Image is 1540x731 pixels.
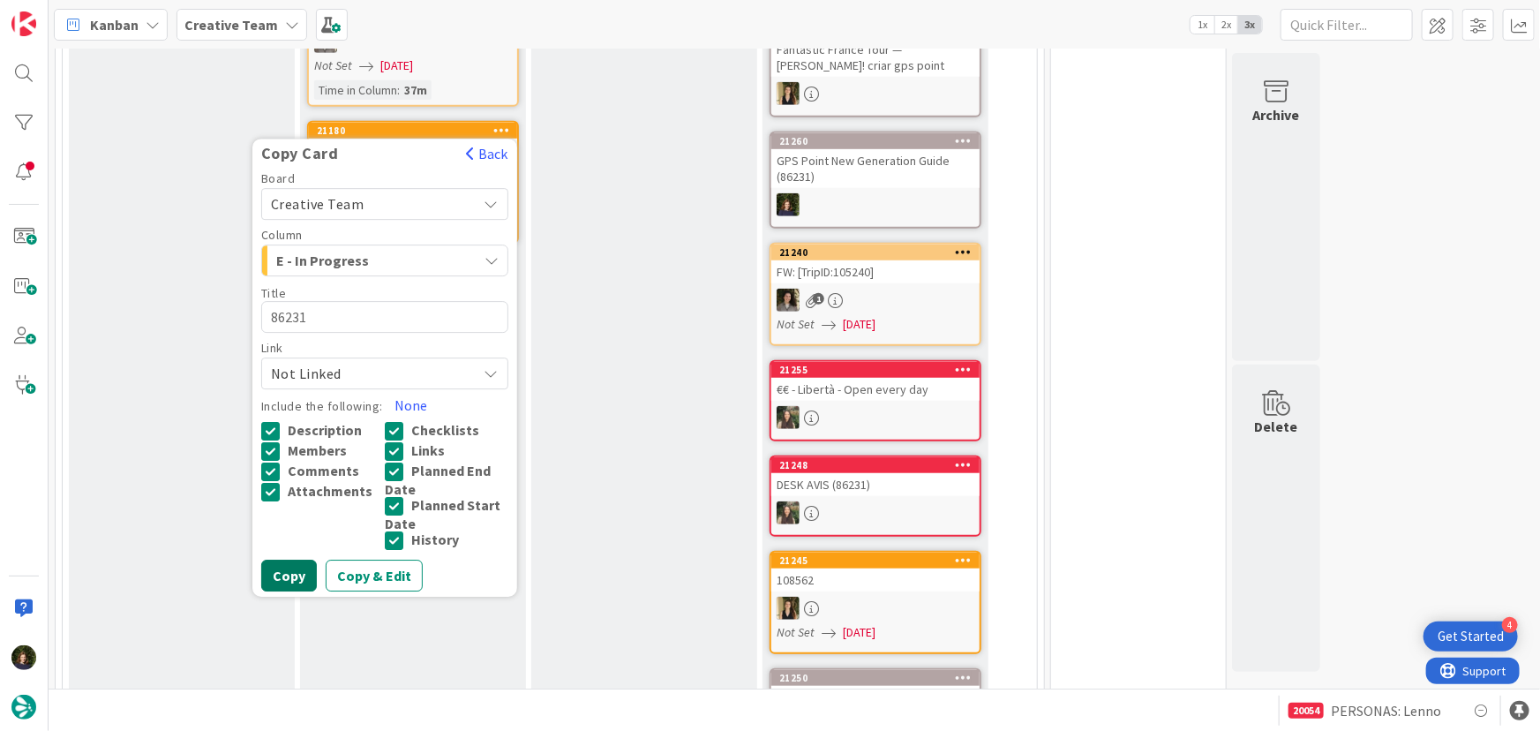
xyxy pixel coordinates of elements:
img: MC [11,645,36,670]
div: FW: [TripID:100130] - Roadbook - Fantastic France Tour — [PERSON_NAME]! criar gps point [771,22,980,77]
div: IG [771,501,980,524]
div: 21250 [771,670,980,686]
img: IG [777,501,800,524]
img: Visit kanbanzone.com [11,11,36,36]
span: [DATE] [380,57,413,75]
div: GPS Point New Generation Guide (86231) [771,149,980,188]
i: Not Set [777,316,815,332]
div: 21255€€ - Libertà - Open every day [771,362,980,401]
button: Comments [261,463,385,483]
span: Planned Start Date [385,496,500,533]
div: 21180Copy CardBackBoardCreative TeamColumnE - In ProgressTitle86231LinkNot LinkedInclude the foll... [309,123,517,139]
i: Not Set [314,57,352,73]
div: 21240FW: [TripID:105240] [771,245,980,283]
img: MC [777,193,800,216]
span: 1x [1191,16,1214,34]
div: 21245108562 [771,553,980,592]
button: Back [465,145,508,164]
div: 4 [1502,617,1518,633]
div: FW: [TripID:105240] [771,260,980,283]
div: 37m [400,80,432,100]
span: PERSONAS: Lenno [1331,700,1441,721]
div: 21248DESK AVIS (86231) [771,457,980,496]
div: IG [771,406,980,429]
div: 21248 [771,457,980,473]
div: MC [771,193,980,216]
img: MS [777,289,800,312]
span: Comments [288,462,359,479]
span: E - In Progress [276,250,409,273]
span: Links [411,441,445,459]
button: Attachments [261,483,385,503]
button: None [383,390,439,422]
span: Not Linked [271,362,469,387]
span: Planned End Date [385,462,491,499]
a: 21255€€ - Libertà - Open every dayIG [770,360,981,441]
img: SP [777,597,800,620]
div: SP [771,82,980,105]
div: 21248 [779,459,980,471]
div: Delete [1255,416,1298,437]
button: Description [261,422,385,442]
img: IG [777,406,800,429]
span: Copy Card [252,146,348,163]
span: 1 [813,293,824,305]
div: 21260 [771,133,980,149]
div: SP [771,597,980,620]
button: Links [385,442,508,463]
span: History [411,531,459,548]
div: MS [771,289,980,312]
span: [DATE] [843,623,875,642]
div: €€ - Libertà - Open every day [771,378,980,401]
button: Copy [261,561,317,592]
div: 108562 [771,569,980,592]
div: 21240 [779,246,980,259]
button: Planned End Date [385,463,508,497]
div: 21255 [779,364,980,376]
input: Quick Filter... [1281,9,1413,41]
button: Copy & Edit [326,561,423,592]
div: Open Get Started checklist, remaining modules: 4 [1424,622,1518,652]
button: E - In Progress [261,245,508,277]
div: 21245 [779,554,980,567]
span: Board [261,173,296,185]
div: 21260 [779,135,980,147]
div: Get Started [1438,628,1504,645]
div: Time in Column [314,80,397,100]
div: 21260GPS Point New Generation Guide (86231) [771,133,980,188]
span: Link [261,343,283,355]
button: Members [261,442,385,463]
button: Checklists [385,422,508,442]
button: History [385,531,508,552]
label: Include the following: [261,401,383,413]
span: Description [288,421,362,439]
span: 3x [1238,16,1262,34]
span: Attachments [288,482,372,500]
div: 21180Copy CardBackBoardCreative TeamColumnE - In ProgressTitle86231LinkNot LinkedInclude the foll... [309,123,517,162]
div: Archive [1253,104,1300,125]
span: Support [37,3,80,24]
button: Planned Start Date [385,497,508,531]
div: 21245 [771,553,980,569]
a: 21248DESK AVIS (86231)IG [770,456,981,537]
div: 21240 [771,245,980,260]
img: SP [777,82,800,105]
span: 2x [1214,16,1238,34]
i: Not Set [777,624,815,640]
div: DESK AVIS (86231) [771,473,980,496]
a: 21245108562SPNot Set[DATE] [770,551,981,654]
div: 20054 [1288,703,1324,719]
label: Title [261,286,287,302]
div: 21255 [771,362,980,378]
span: Checklists [411,421,479,439]
span: : [397,80,400,100]
span: [DATE] [843,315,875,334]
div: 21250 [779,672,980,684]
b: Creative Team [184,16,278,34]
span: Kanban [90,14,139,35]
span: Members [288,441,347,459]
a: 21180Copy CardBackBoardCreative TeamColumnE - In ProgressTitle86231LinkNot LinkedInclude the foll... [307,121,519,244]
textarea: 86231 [261,302,508,334]
div: 21180 [317,124,517,137]
a: 21240FW: [TripID:105240]MSNot Set[DATE] [770,243,981,346]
